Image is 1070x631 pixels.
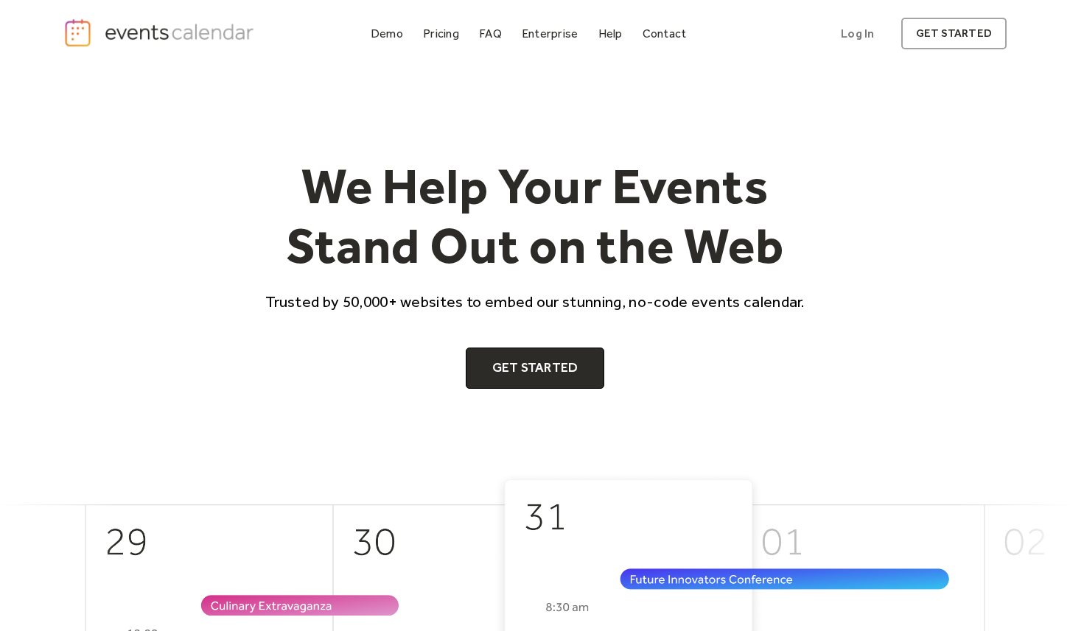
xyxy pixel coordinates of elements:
[417,24,465,43] a: Pricing
[365,24,409,43] a: Demo
[423,29,459,38] div: Pricing
[516,24,584,43] a: Enterprise
[826,18,889,49] a: Log In
[473,24,508,43] a: FAQ
[371,29,403,38] div: Demo
[637,24,693,43] a: Contact
[901,18,1007,49] a: get started
[479,29,502,38] div: FAQ
[592,24,629,43] a: Help
[252,291,818,312] p: Trusted by 50,000+ websites to embed our stunning, no-code events calendar.
[252,156,818,276] h1: We Help Your Events Stand Out on the Web
[643,29,687,38] div: Contact
[598,29,623,38] div: Help
[522,29,578,38] div: Enterprise
[466,348,605,389] a: Get Started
